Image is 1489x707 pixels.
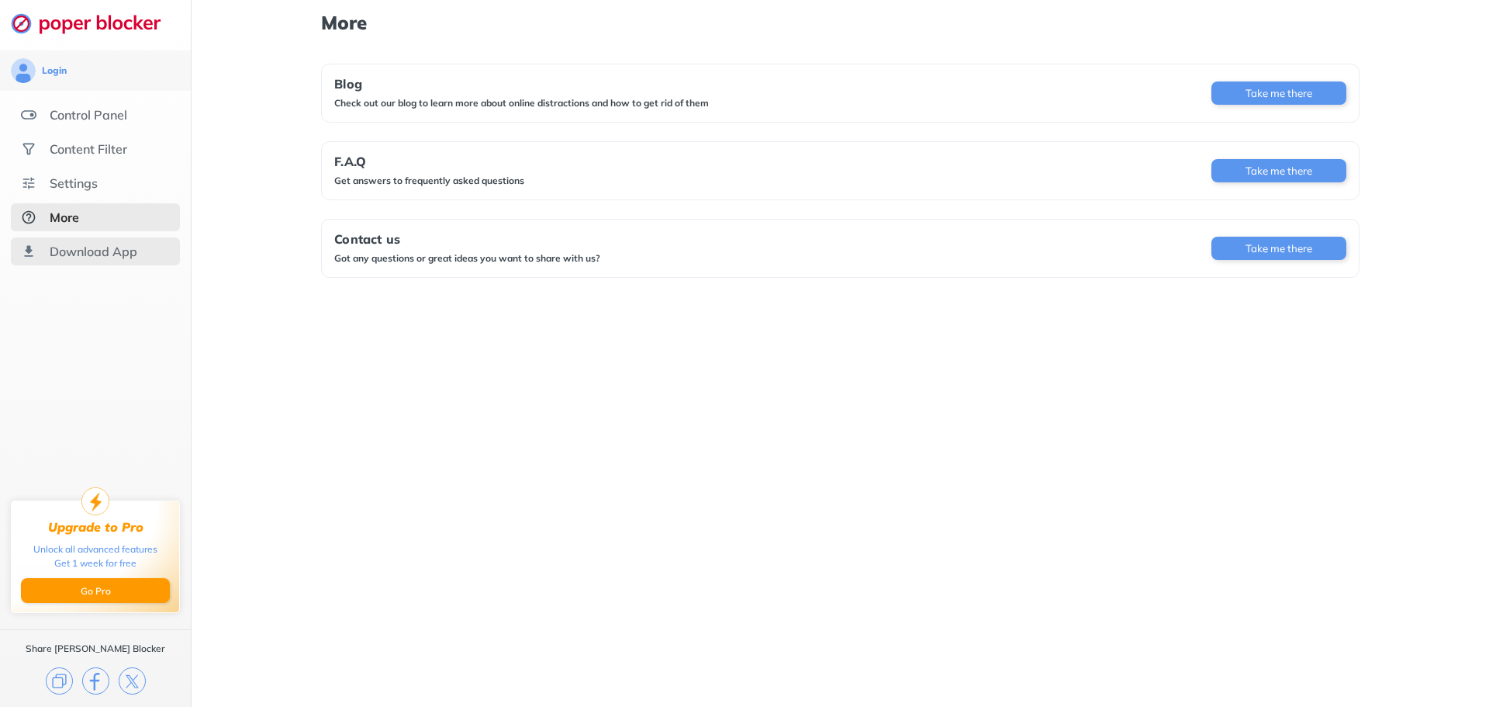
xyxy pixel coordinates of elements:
[26,643,165,655] div: Share [PERSON_NAME] Blocker
[1211,81,1346,105] button: Take me there
[334,232,600,246] div: Contact us
[334,77,709,91] div: Blog
[54,556,136,570] div: Get 1 week for free
[334,97,709,109] div: Check out our blog to learn more about online distractions and how to get rid of them
[321,12,1359,33] h1: More
[1211,237,1346,260] button: Take me there
[81,487,109,515] img: upgrade-to-pro.svg
[50,141,127,157] div: Content Filter
[50,210,79,225] div: More
[50,244,137,259] div: Download App
[21,244,36,259] img: download-app.svg
[21,210,36,225] img: about-selected.svg
[11,58,36,83] img: avatar.svg
[1211,159,1346,182] button: Take me there
[119,667,146,695] img: x.svg
[334,252,600,265] div: Got any questions or great ideas you want to share with us?
[334,154,524,168] div: F.A.Q
[82,667,109,695] img: facebook.svg
[21,141,36,157] img: social.svg
[50,175,98,191] div: Settings
[46,667,73,695] img: copy.svg
[33,542,157,556] div: Unlock all advanced features
[50,107,127,123] div: Control Panel
[21,578,170,603] button: Go Pro
[48,520,143,535] div: Upgrade to Pro
[42,64,67,77] div: Login
[21,107,36,123] img: features.svg
[21,175,36,191] img: settings.svg
[11,12,178,34] img: logo-webpage.svg
[334,175,524,187] div: Get answers to frequently asked questions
